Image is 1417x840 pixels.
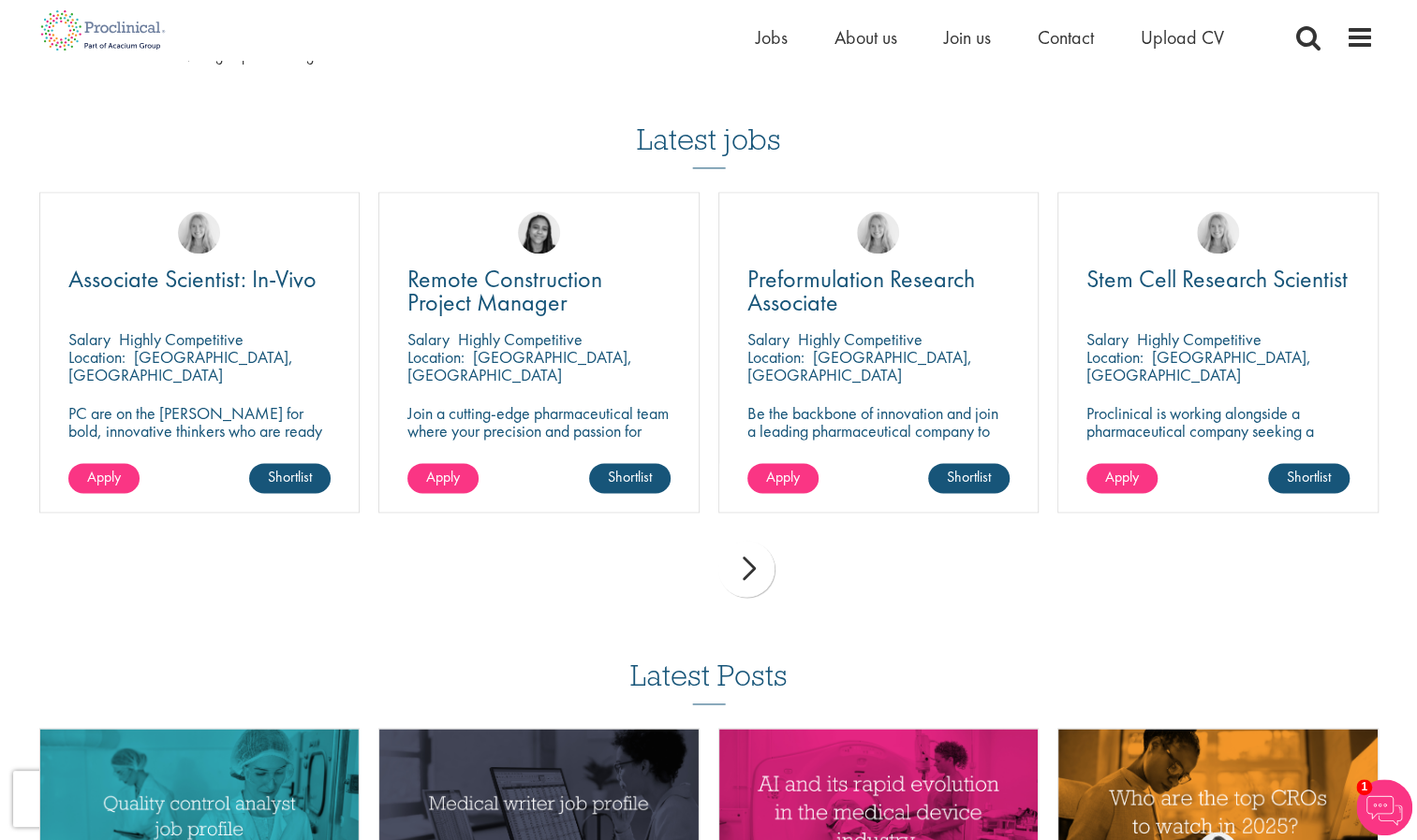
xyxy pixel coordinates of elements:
a: Remote Construction Project Manager [407,268,671,314]
p: Proclinical is working alongside a pharmaceutical company seeking a Stem Cell Research Scientist ... [1086,404,1350,475]
p: [GEOGRAPHIC_DATA], [GEOGRAPHIC_DATA] [1086,346,1311,385]
a: Shortlist [1268,463,1350,493]
span: Apply [426,467,460,486]
a: Apply [747,463,819,493]
span: Salary [1086,328,1129,350]
a: Associate Scientist: In-Vivo [68,268,332,291]
a: Apply [1086,463,1158,493]
p: Highly Competitive [798,328,923,350]
span: Salary [68,328,111,350]
p: Be the backbone of innovation and join a leading pharmaceutical company to help keep life-changin... [747,404,1011,475]
p: [GEOGRAPHIC_DATA], [GEOGRAPHIC_DATA] [407,346,632,385]
span: Preformulation Research Associate [747,263,975,318]
a: Shortlist [589,463,671,493]
img: Shannon Briggs [1197,211,1239,253]
span: Apply [766,467,800,486]
img: Chatbot [1356,779,1412,835]
span: 1 [1356,779,1372,795]
p: Highly Competitive [119,328,244,350]
h3: Latest Posts [630,659,788,704]
img: Shannon Briggs [178,211,220,253]
span: Location: [1086,346,1144,368]
iframe: reCAPTCHA [13,771,253,827]
a: About us [834,25,897,50]
img: Shannon Briggs [857,211,899,253]
span: Apply [87,467,121,486]
span: Apply [1105,467,1139,486]
span: Salary [407,328,450,350]
span: Salary [747,328,790,350]
p: Join a cutting-edge pharmaceutical team where your precision and passion for quality will help sh... [407,404,671,475]
div: next [718,541,775,597]
span: Location: [747,346,804,368]
a: Apply [407,463,479,493]
a: Shortlist [249,463,331,493]
a: Jobs [756,25,788,50]
span: Location: [68,346,125,368]
a: Join us [944,25,991,50]
p: [GEOGRAPHIC_DATA], [GEOGRAPHIC_DATA] [68,346,293,385]
img: Eloise Coly [518,211,560,253]
span: Location: [407,346,465,368]
a: Preformulation Research Associate [747,268,1011,314]
p: [GEOGRAPHIC_DATA], [GEOGRAPHIC_DATA] [747,346,972,385]
a: Apply [68,463,140,493]
p: Highly Competitive [1137,328,1262,350]
span: Associate Scientist: In-Vivo [68,263,317,295]
a: Shortlist [928,463,1010,493]
span: Stem Cell Research Scientist [1086,263,1348,295]
span: Remote Construction Project Manager [407,263,602,318]
a: Contact [1038,25,1094,50]
a: Upload CV [1141,25,1224,50]
h3: Latest jobs [637,77,781,168]
a: Stem Cell Research Scientist [1086,268,1350,291]
p: PC are on the [PERSON_NAME] for bold, innovative thinkers who are ready to help push the boundari... [68,404,332,493]
p: Highly Competitive [458,328,583,350]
